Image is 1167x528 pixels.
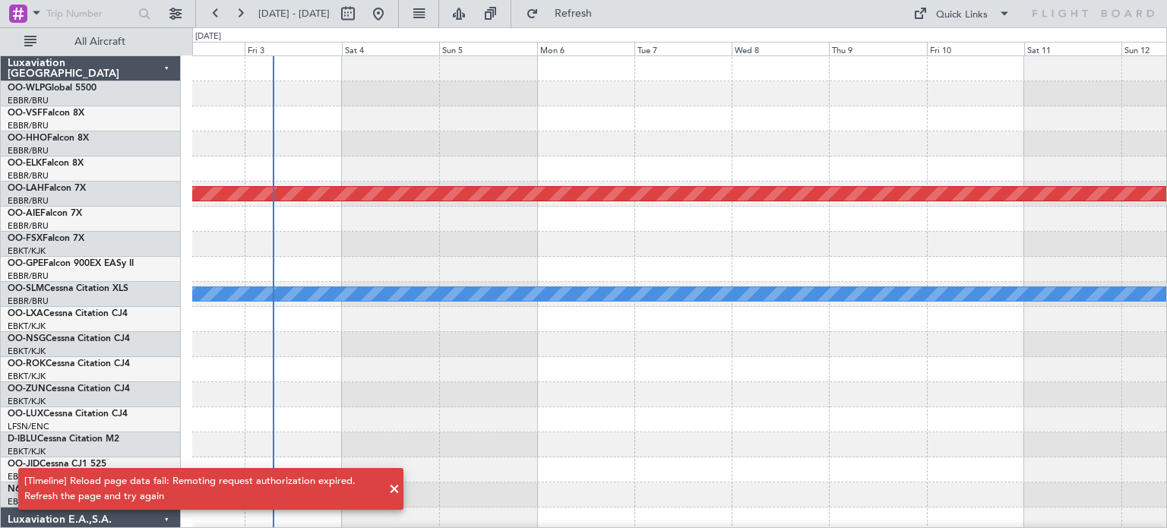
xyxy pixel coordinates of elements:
[8,409,43,419] span: OO-LUX
[342,42,439,55] div: Sat 4
[8,371,46,382] a: EBKT/KJK
[8,284,128,293] a: OO-SLMCessna Citation XLS
[8,245,46,257] a: EBKT/KJK
[8,220,49,232] a: EBBR/BRU
[8,120,49,131] a: EBBR/BRU
[8,195,49,207] a: EBBR/BRU
[634,42,732,55] div: Tue 7
[8,346,46,357] a: EBKT/KJK
[732,42,829,55] div: Wed 8
[8,259,134,268] a: OO-GPEFalcon 900EX EASy II
[537,42,634,55] div: Mon 6
[8,321,46,332] a: EBKT/KJK
[8,184,44,193] span: OO-LAH
[8,270,49,282] a: EBBR/BRU
[8,435,37,444] span: D-IBLU
[8,159,84,168] a: OO-ELKFalcon 8X
[147,42,245,55] div: Thu 2
[8,159,42,168] span: OO-ELK
[8,234,43,243] span: OO-FSX
[8,334,46,343] span: OO-NSG
[8,170,49,182] a: EBBR/BRU
[8,296,49,307] a: EBBR/BRU
[8,209,82,218] a: OO-AIEFalcon 7X
[8,384,46,394] span: OO-ZUN
[8,234,84,243] a: OO-FSXFalcon 7X
[8,109,43,118] span: OO-VSF
[8,409,128,419] a: OO-LUXCessna Citation CJ4
[542,8,606,19] span: Refresh
[46,2,134,25] input: Trip Number
[8,334,130,343] a: OO-NSGCessna Citation CJ4
[8,309,43,318] span: OO-LXA
[8,284,44,293] span: OO-SLM
[927,42,1024,55] div: Fri 10
[8,309,128,318] a: OO-LXACessna Citation CJ4
[40,36,160,47] span: All Aircraft
[8,384,130,394] a: OO-ZUNCessna Citation CJ4
[439,42,536,55] div: Sun 5
[8,421,49,432] a: LFSN/ENC
[8,134,47,143] span: OO-HHO
[245,42,342,55] div: Fri 3
[936,8,988,23] div: Quick Links
[906,2,1018,26] button: Quick Links
[8,134,89,143] a: OO-HHOFalcon 8X
[258,7,330,21] span: [DATE] - [DATE]
[8,109,84,118] a: OO-VSFFalcon 8X
[519,2,610,26] button: Refresh
[8,184,86,193] a: OO-LAHFalcon 7X
[8,95,49,106] a: EBBR/BRU
[829,42,926,55] div: Thu 9
[8,84,96,93] a: OO-WLPGlobal 5500
[1024,42,1121,55] div: Sat 11
[8,396,46,407] a: EBKT/KJK
[8,84,45,93] span: OO-WLP
[8,145,49,157] a: EBBR/BRU
[8,209,40,218] span: OO-AIE
[195,30,221,43] div: [DATE]
[8,359,46,368] span: OO-ROK
[24,474,381,504] div: [Timeline] Reload page data fail: Remoting request authorization expired. Refresh the page and tr...
[8,259,43,268] span: OO-GPE
[8,435,119,444] a: D-IBLUCessna Citation M2
[17,30,165,54] button: All Aircraft
[8,446,46,457] a: EBKT/KJK
[8,359,130,368] a: OO-ROKCessna Citation CJ4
